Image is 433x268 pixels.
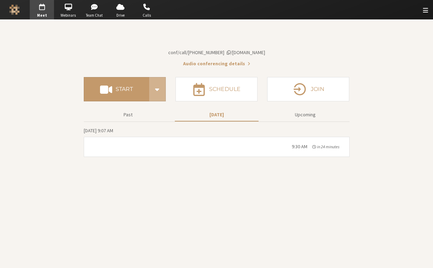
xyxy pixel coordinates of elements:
[84,127,350,157] section: Today's Meetings
[292,143,307,150] div: 9:30 AM
[135,12,159,18] span: Calls
[267,77,349,101] button: Join
[56,12,80,18] span: Webinars
[84,77,149,101] button: Start
[168,49,265,56] span: Copy my meeting room link
[149,77,166,101] div: Start conference options
[209,86,241,92] h4: Schedule
[84,32,350,67] section: Account details
[108,12,133,18] span: Drive
[168,49,265,56] button: Copy my meeting room linkCopy my meeting room link
[86,109,170,121] button: Past
[9,5,20,15] img: Iotum
[30,12,54,18] span: Meet
[317,144,340,149] span: in 24 minutes
[311,86,324,92] h4: Join
[175,77,258,101] button: Schedule
[183,60,250,67] button: Audio conferencing details
[263,109,347,121] button: Upcoming
[82,12,107,18] span: Team Chat
[116,86,133,92] h4: Start
[175,109,259,121] button: [DATE]
[84,127,113,134] span: [DATE] 9:07 AM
